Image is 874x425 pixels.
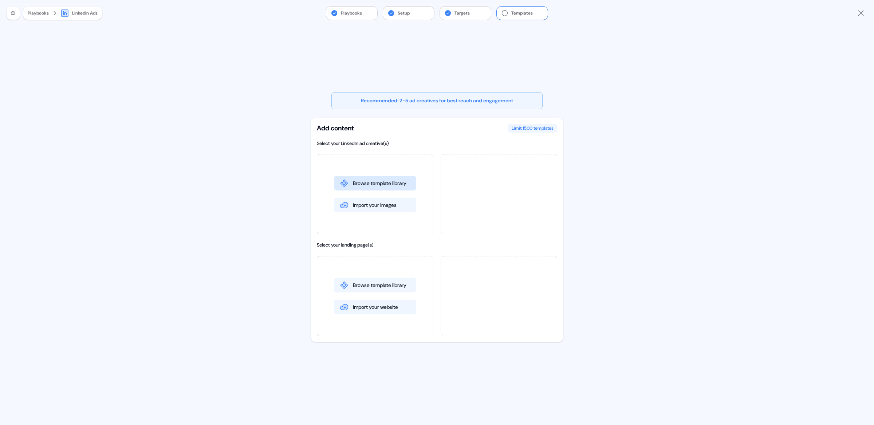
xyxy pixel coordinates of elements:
button: Playbooks [326,7,377,20]
div: Select your LinkedIn ad creative(s) [317,140,557,147]
a: Close [857,9,865,17]
button: Targets [440,7,491,20]
button: Import your website [334,300,416,314]
button: Browse template library [334,176,416,190]
button: Import your images [334,198,416,212]
button: Playbooks [28,9,49,17]
button: Setup [383,7,434,20]
div: Limit: 1500 templates [508,124,557,133]
div: Recommended: 2-5 ad creatives for best reach and engagement [331,92,543,109]
div: Add content [317,124,354,133]
button: Templates [497,7,548,20]
div: Select your landing page(s) [317,241,557,249]
div: LinkedIn Ads [72,9,98,17]
button: Browse template library [334,278,416,292]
